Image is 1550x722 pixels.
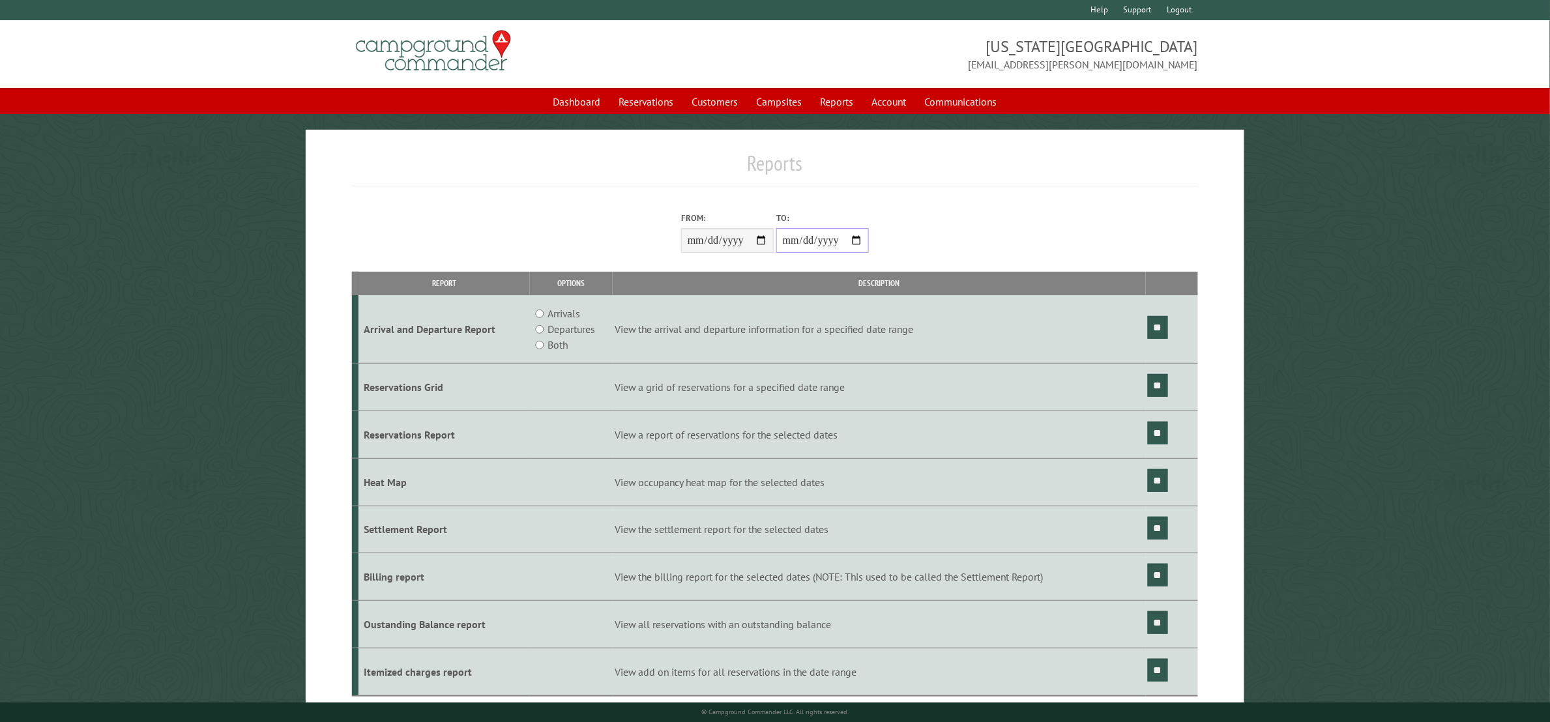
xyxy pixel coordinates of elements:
a: Campsites [749,89,810,114]
th: Options [530,272,613,295]
label: From: [681,212,774,224]
td: View a grid of reservations for a specified date range [613,364,1145,411]
th: Report [358,272,530,295]
td: View a report of reservations for the selected dates [613,411,1145,458]
a: Communications [917,89,1005,114]
img: Campground Commander [352,25,515,76]
a: Customers [684,89,746,114]
a: Reports [813,89,862,114]
td: Reservations Report [358,411,530,458]
td: Arrival and Departure Report [358,295,530,364]
td: View add on items for all reservations in the date range [613,648,1145,695]
label: Both [548,337,568,353]
small: © Campground Commander LLC. All rights reserved. [701,708,849,716]
span: [US_STATE][GEOGRAPHIC_DATA] [EMAIL_ADDRESS][PERSON_NAME][DOMAIN_NAME] [775,36,1198,72]
a: Reservations [611,89,682,114]
a: Dashboard [546,89,609,114]
td: View the settlement report for the selected dates [613,506,1145,553]
td: View the arrival and departure information for a specified date range [613,295,1145,364]
label: Departures [548,321,595,337]
label: Arrivals [548,306,580,321]
label: To: [776,212,869,224]
td: View the billing report for the selected dates (NOTE: This used to be called the Settlement Report) [613,553,1145,601]
a: Account [864,89,914,114]
td: View occupancy heat map for the selected dates [613,458,1145,506]
th: Description [613,272,1145,295]
td: Reservations Grid [358,364,530,411]
td: Itemized charges report [358,648,530,695]
h1: Reports [352,151,1197,186]
td: View all reservations with an outstanding balance [613,601,1145,648]
td: Settlement Report [358,506,530,553]
td: Oustanding Balance report [358,601,530,648]
td: Billing report [358,553,530,601]
td: Heat Map [358,458,530,506]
